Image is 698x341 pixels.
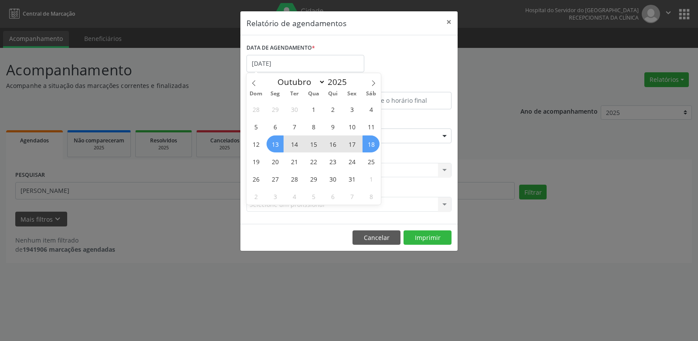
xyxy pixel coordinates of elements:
span: Outubro 18, 2025 [363,135,380,152]
span: Outubro 9, 2025 [324,118,341,135]
span: Setembro 29, 2025 [267,101,284,118]
span: Outubro 20, 2025 [267,153,284,170]
input: Selecione uma data ou intervalo [246,55,364,72]
span: Outubro 31, 2025 [343,170,360,187]
span: Outubro 10, 2025 [343,118,360,135]
span: Outubro 25, 2025 [363,153,380,170]
span: Outubro 7, 2025 [286,118,303,135]
input: Selecione o horário final [351,92,452,109]
span: Outubro 11, 2025 [363,118,380,135]
span: Outubro 29, 2025 [305,170,322,187]
span: Outubro 13, 2025 [267,135,284,152]
span: Outubro 21, 2025 [286,153,303,170]
button: Imprimir [404,230,452,245]
span: Novembro 2, 2025 [247,188,264,205]
span: Outubro 30, 2025 [324,170,341,187]
span: Novembro 3, 2025 [267,188,284,205]
span: Outubro 23, 2025 [324,153,341,170]
span: Outubro 24, 2025 [343,153,360,170]
span: Outubro 5, 2025 [247,118,264,135]
span: Outubro 4, 2025 [363,101,380,118]
h5: Relatório de agendamentos [246,17,346,29]
span: Novembro 1, 2025 [363,170,380,187]
span: Sex [342,91,362,97]
span: Setembro 28, 2025 [247,101,264,118]
input: Year [325,76,354,88]
label: DATA DE AGENDAMENTO [246,41,315,55]
span: Outubro 27, 2025 [267,170,284,187]
span: Ter [285,91,304,97]
span: Outubro 15, 2025 [305,135,322,152]
span: Qui [323,91,342,97]
span: Outubro 12, 2025 [247,135,264,152]
span: Outubro 3, 2025 [343,101,360,118]
button: Cancelar [352,230,400,245]
span: Outubro 26, 2025 [247,170,264,187]
span: Outubro 6, 2025 [267,118,284,135]
label: ATÉ [351,78,452,92]
span: Outubro 19, 2025 [247,153,264,170]
span: Setembro 30, 2025 [286,101,303,118]
span: Novembro 7, 2025 [343,188,360,205]
span: Novembro 8, 2025 [363,188,380,205]
span: Qua [304,91,323,97]
span: Novembro 6, 2025 [324,188,341,205]
span: Novembro 5, 2025 [305,188,322,205]
span: Novembro 4, 2025 [286,188,303,205]
span: Outubro 17, 2025 [343,135,360,152]
span: Outubro 28, 2025 [286,170,303,187]
span: Outubro 22, 2025 [305,153,322,170]
span: Outubro 16, 2025 [324,135,341,152]
span: Outubro 14, 2025 [286,135,303,152]
span: Outubro 2, 2025 [324,101,341,118]
span: Sáb [362,91,381,97]
button: Close [440,11,458,33]
span: Outubro 8, 2025 [305,118,322,135]
span: Seg [266,91,285,97]
span: Dom [246,91,266,97]
span: Outubro 1, 2025 [305,101,322,118]
select: Month [273,76,325,88]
